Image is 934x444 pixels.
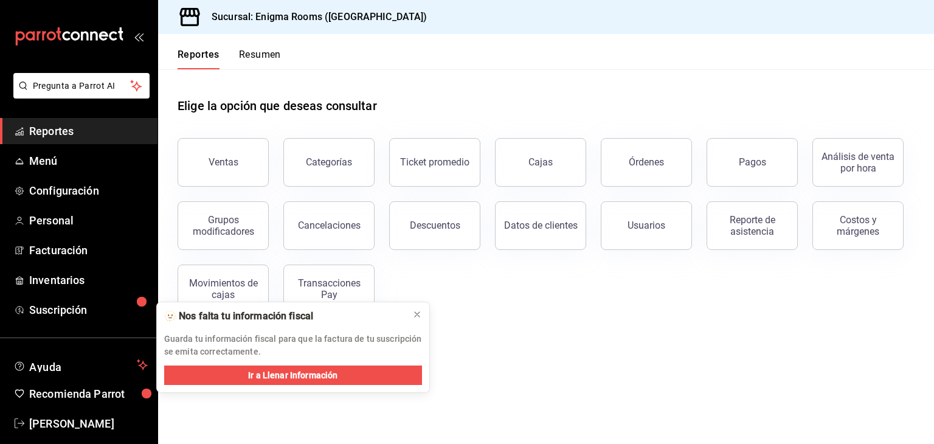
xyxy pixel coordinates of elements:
[628,220,665,231] div: Usuarios
[134,32,144,41] button: open_drawer_menu
[820,214,896,237] div: Costos y márgenes
[291,277,367,300] div: Transacciones Pay
[504,220,578,231] div: Datos de clientes
[739,156,766,168] div: Pagos
[528,155,553,170] div: Cajas
[601,138,692,187] button: Órdenes
[283,138,375,187] button: Categorías
[164,333,422,358] p: Guarda tu información fiscal para que la factura de tu suscripción se emita correctamente.
[601,201,692,250] button: Usuarios
[298,220,361,231] div: Cancelaciones
[29,242,148,258] span: Facturación
[29,153,148,169] span: Menú
[9,88,150,101] a: Pregunta a Parrot AI
[29,415,148,432] span: [PERSON_NAME]
[29,386,148,402] span: Recomienda Parrot
[164,366,422,385] button: Ir a Llenar Información
[248,369,337,382] span: Ir a Llenar Información
[410,220,460,231] div: Descuentos
[29,302,148,318] span: Suscripción
[820,151,896,174] div: Análisis de venta por hora
[178,97,377,115] h1: Elige la opción que deseas consultar
[283,201,375,250] button: Cancelaciones
[629,156,664,168] div: Órdenes
[178,138,269,187] button: Ventas
[178,265,269,313] button: Movimientos de cajas
[185,277,261,300] div: Movimientos de cajas
[178,49,220,69] button: Reportes
[29,123,148,139] span: Reportes
[707,138,798,187] button: Pagos
[389,138,480,187] button: Ticket promedio
[185,214,261,237] div: Grupos modificadores
[29,272,148,288] span: Inventarios
[29,182,148,199] span: Configuración
[495,138,586,187] a: Cajas
[178,201,269,250] button: Grupos modificadores
[29,358,132,372] span: Ayuda
[178,49,281,69] div: navigation tabs
[812,201,904,250] button: Costos y márgenes
[283,265,375,313] button: Transacciones Pay
[400,156,469,168] div: Ticket promedio
[306,156,352,168] div: Categorías
[202,10,427,24] h3: Sucursal: Enigma Rooms ([GEOGRAPHIC_DATA])
[164,310,403,323] div: 🫥 Nos falta tu información fiscal
[707,201,798,250] button: Reporte de asistencia
[13,73,150,99] button: Pregunta a Parrot AI
[209,156,238,168] div: Ventas
[239,49,281,69] button: Resumen
[33,80,131,92] span: Pregunta a Parrot AI
[714,214,790,237] div: Reporte de asistencia
[495,201,586,250] button: Datos de clientes
[29,212,148,229] span: Personal
[812,138,904,187] button: Análisis de venta por hora
[389,201,480,250] button: Descuentos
